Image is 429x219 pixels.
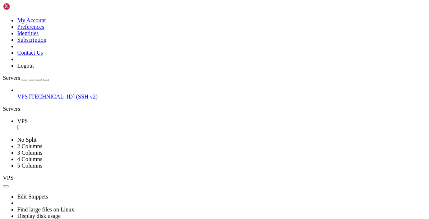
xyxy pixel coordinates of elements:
a: Subscription [17,37,46,43]
a: 4 Columns [17,156,42,162]
span: [TECHNICAL_ID] (SSH v2) [29,93,97,100]
a: Find large files on Linux [17,206,74,213]
a: 2 Columns [17,143,42,149]
a: Identities [17,30,39,36]
a: My Account [17,17,46,23]
span: VPS [17,93,28,100]
a: 3 Columns [17,150,42,156]
span: VPS [3,175,13,181]
a: Servers [3,75,49,81]
a: VPS [17,118,426,131]
a: VPS [TECHNICAL_ID] (SSH v2) [17,93,426,100]
span: VPS [17,118,28,124]
a: 5 Columns [17,163,42,169]
a: No Split [17,137,37,143]
a: Logout [17,63,34,69]
a: Preferences [17,24,44,30]
div: Servers [3,106,426,112]
img: Shellngn [3,3,44,10]
a: Edit Snippets [17,193,48,200]
a:  [17,124,426,131]
a: Display disk usage [17,213,61,219]
a: Contact Us [17,50,43,56]
li: VPS [TECHNICAL_ID] (SSH v2) [17,87,426,100]
span: Servers [3,75,20,81]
